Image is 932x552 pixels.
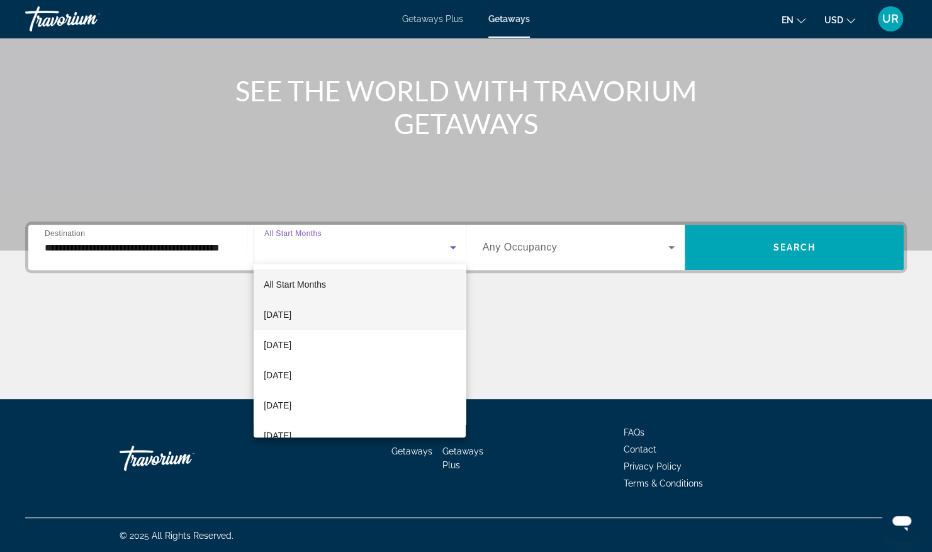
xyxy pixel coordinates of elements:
[264,398,291,413] span: [DATE]
[264,279,326,290] span: All Start Months
[264,307,291,322] span: [DATE]
[264,368,291,383] span: [DATE]
[264,428,291,443] span: [DATE]
[264,337,291,352] span: [DATE]
[882,502,922,542] iframe: Button to launch messaging window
